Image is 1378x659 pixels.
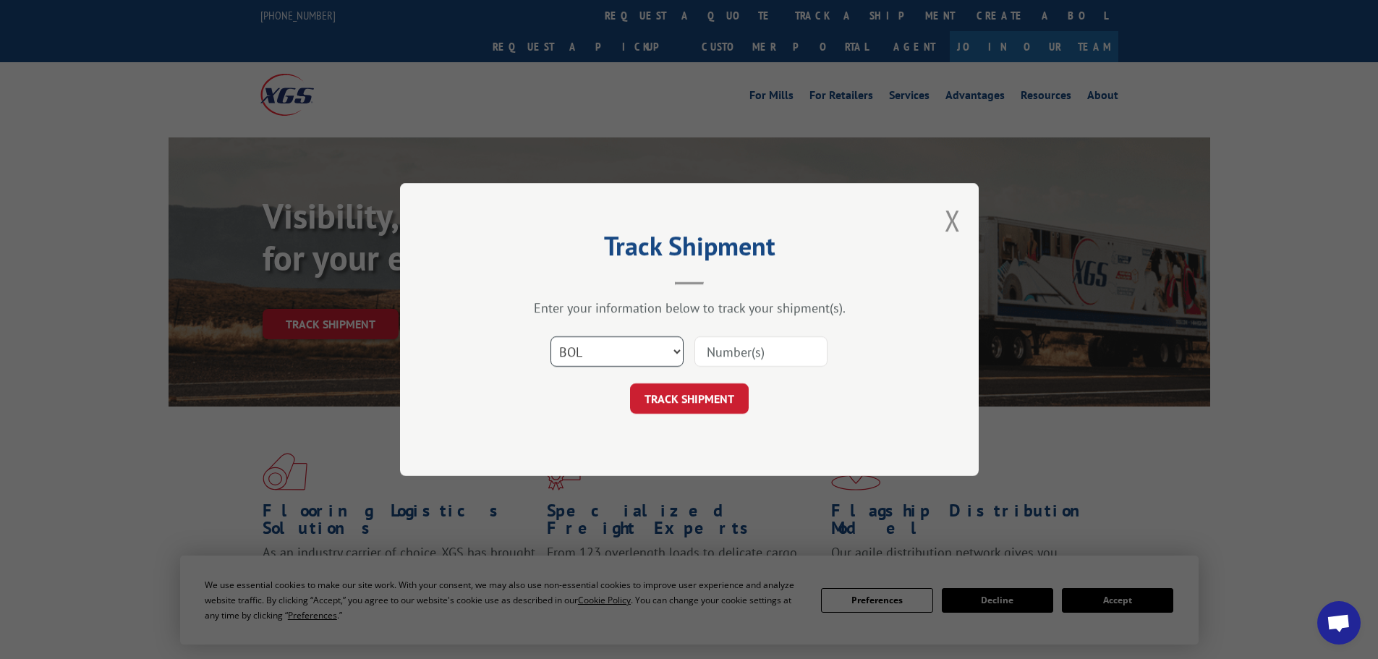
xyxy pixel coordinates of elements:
h2: Track Shipment [472,236,906,263]
button: Close modal [945,201,961,239]
div: Enter your information below to track your shipment(s). [472,299,906,316]
input: Number(s) [694,336,828,367]
button: TRACK SHIPMENT [630,383,749,414]
div: Open chat [1317,601,1361,645]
